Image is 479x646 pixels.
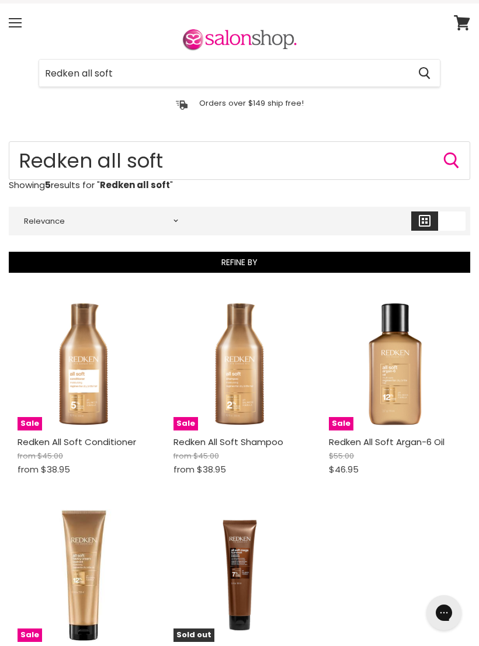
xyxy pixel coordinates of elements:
[173,436,283,448] a: Redken All Soft Shampoo
[173,509,306,642] img: Redken All Soft Mega Hydramelt Leave-In Treatment
[199,98,304,108] p: Orders over $149 ship free!
[9,252,470,273] button: Refine By
[9,180,470,190] p: Showing results for " "
[9,141,470,180] form: Product
[18,628,42,642] span: Sale
[409,60,440,86] button: Search
[329,417,353,430] span: Sale
[329,298,461,430] img: Redken All Soft Argan-6 Oil
[18,417,42,430] span: Sale
[173,417,198,430] span: Sale
[193,450,219,461] span: $45.00
[173,509,306,642] a: Redken All Soft Mega Hydramelt Leave-In TreatmentSold out
[18,450,36,461] span: from
[18,436,136,448] a: Redken All Soft Conditioner
[100,179,170,191] strong: Redken all soft
[18,298,150,430] a: Redken All Soft ConditionerSale
[18,463,39,475] span: from
[329,463,359,475] span: $46.95
[173,450,192,461] span: from
[197,463,226,475] span: $38.95
[9,141,470,180] input: Search
[173,463,195,475] span: from
[18,509,150,642] a: Redken All Soft Heavy Cream TreatmentSale
[39,60,409,86] input: Search
[173,298,306,430] a: Redken All Soft ShampooSale
[41,463,70,475] span: $38.95
[329,450,354,461] span: $55.00
[55,509,112,642] img: Redken All Soft Heavy Cream Treatment
[173,628,214,642] span: Sold out
[37,450,63,461] span: $45.00
[329,298,461,430] a: Redken All Soft Argan-6 OilSale
[421,591,467,634] iframe: Gorgias live chat messenger
[329,436,445,448] a: Redken All Soft Argan-6 Oil
[442,151,461,170] button: Search
[45,179,51,191] strong: 5
[39,59,440,87] form: Product
[18,298,150,430] img: Redken All Soft Conditioner
[173,298,306,430] img: Redken All Soft Shampoo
